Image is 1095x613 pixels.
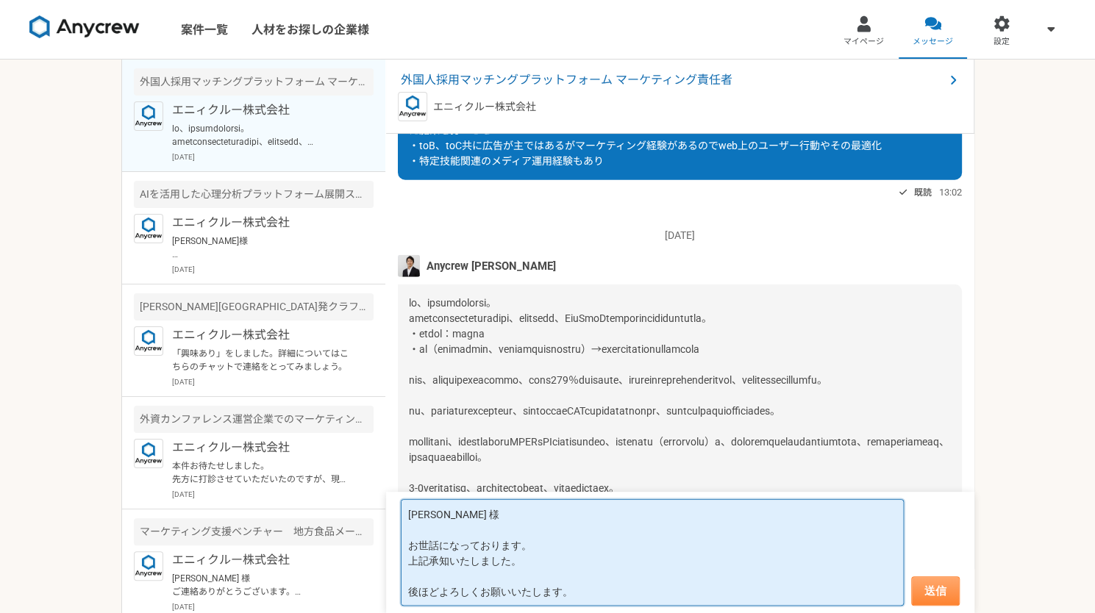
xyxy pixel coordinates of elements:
p: [DATE] [398,228,962,243]
p: [DATE] [172,376,374,387]
img: logo_text_blue_01.png [134,326,163,356]
img: logo_text_blue_01.png [134,101,163,131]
div: [PERSON_NAME][GEOGRAPHIC_DATA]発クラフトビールを手がけるベンチャー プロダクト・マーケティングの戦略立案 [134,293,374,320]
span: 既読 [914,184,932,201]
p: 「興味あり」をしました。詳細についてはこちらのチャットで連絡をとってみましょう。 [172,347,354,373]
div: AIを活用した心理分析プラットフォーム展開スタートアップ マーケティング企画運用 [134,181,374,208]
img: logo_text_blue_01.png [398,92,427,121]
p: エニィクルー株式会社 [172,439,354,456]
img: logo_text_blue_01.png [134,214,163,243]
p: [DATE] [172,601,374,612]
button: 送信 [911,576,960,606]
span: lo、ipsumdolorsi。 ametconsecteturadipi、elitsedd、EiuSmoDtemporincididuntutla。 ・etdol：magna ・al（enim... [409,297,949,494]
span: 設定 [994,36,1010,48]
span: メッセージ [913,36,953,48]
img: 8DqYSo04kwAAAAASUVORK5CYII= [29,15,140,39]
p: [PERSON_NAME]様 お世話になっております。 Anycrewの[PERSON_NAME]です。 こちらご返信遅くなり、申し訳ございません。 ご状況につきまして、承知いたしました。 先方... [172,234,354,261]
span: マイページ [843,36,884,48]
img: logo_text_blue_01.png [134,551,163,581]
img: MHYT8150_2.jpg [398,255,420,277]
div: 外資カンファレンス運営企業でのマーケティング業務【英語必須】 [134,406,374,433]
p: [DATE] [172,151,374,162]
div: マーケティング支援ベンチャー 地方食品メーカーのEC/SNS支援（マーケター） [134,518,374,545]
span: Anycrew [PERSON_NAME] [427,258,556,274]
img: logo_text_blue_01.png [134,439,163,468]
p: エニィクルー株式会社 [172,214,354,232]
p: [DATE] [172,264,374,275]
p: エニィクルー株式会社 [172,326,354,344]
p: 本件お待たせしました。 先方に打診させていただいたのですが、現在複数候補がいらっしゃる中で、イベントへの参加（平日日中）での稼働を考えると、副業のかたよりフリーランスの方を優先したいとありました... [172,459,354,486]
textarea: [PERSON_NAME] 様 お世話になっております。 上記承知いたしました。 後ほどよろしくお願いいたします。 [401,499,904,606]
p: エニィクルー株式会社 [433,99,536,115]
p: エニィクルー株式会社 [172,101,354,119]
p: lo、ipsumdolorsi。 ametconsecteturadipi、elitsedd、EiuSmoDtemporincididuntutla。 ・etdol：magna ・al（enim... [172,122,354,148]
span: 13:02 [939,185,962,199]
span: 外国人採用マッチングプラットフォーム マーケティング責任者 [401,71,944,89]
p: エニィクルー株式会社 [172,551,354,569]
p: [PERSON_NAME] 様 ご連絡ありがとうございます。 引き続きよろしくお願いします。 [172,572,354,598]
p: [DATE] [172,489,374,500]
div: 外国人採用マッチングプラットフォーム マーケティング責任者 [134,68,374,96]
